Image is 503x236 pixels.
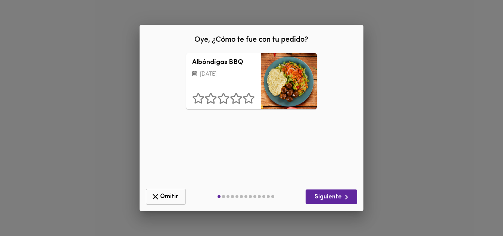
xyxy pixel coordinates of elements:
[151,192,181,201] span: Omitir
[192,70,255,79] p: [DATE]
[195,36,309,44] span: Oye, ¿Cómo te fue con tu pedido?
[306,189,357,204] button: Siguiente
[192,59,255,67] h3: Albóndigas BBQ
[312,192,351,202] span: Siguiente
[261,53,317,109] div: Albóndigas BBQ
[146,189,186,205] button: Omitir
[460,193,496,229] iframe: Messagebird Livechat Widget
